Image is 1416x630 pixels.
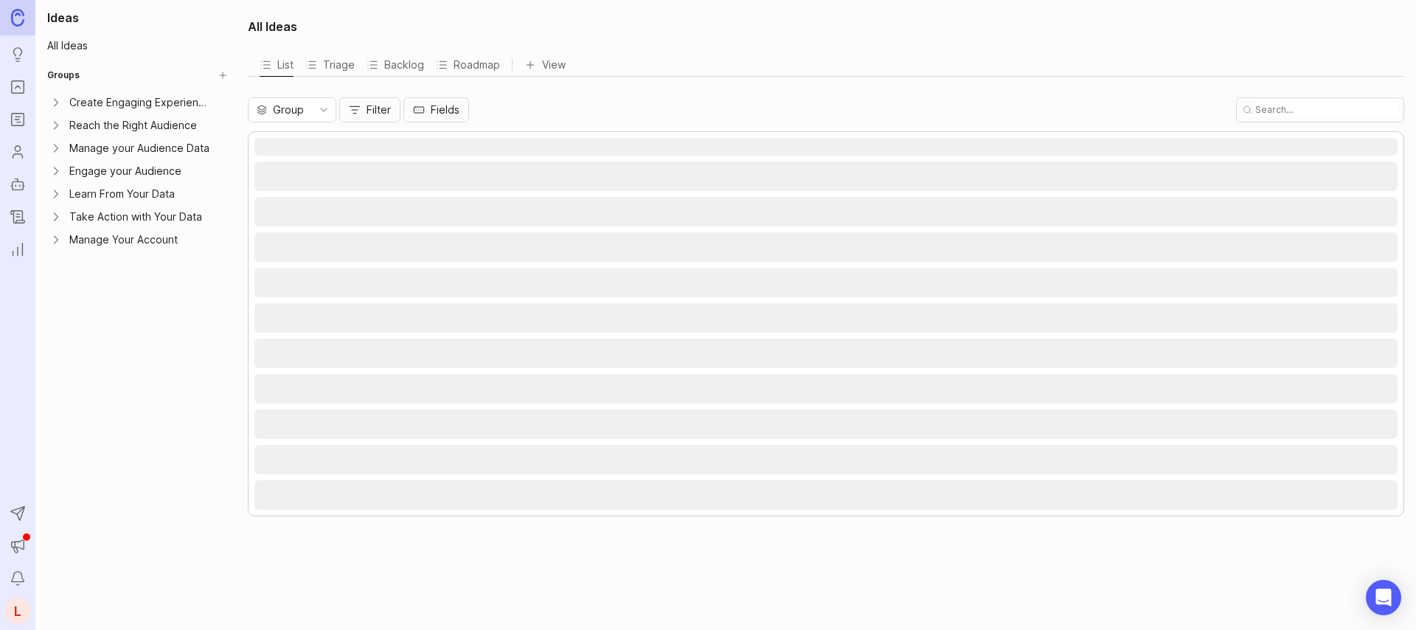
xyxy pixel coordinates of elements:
h1: Ideas [41,9,233,27]
a: Portal [4,74,31,100]
button: Announcements [4,533,31,559]
button: Expand Take Action with Your Data [49,210,63,224]
div: Take Action with Your Data [69,209,212,225]
div: toggle menu [248,97,336,122]
button: Send to Autopilot [4,500,31,527]
a: Autopilot [4,171,31,198]
div: Expand Create Engaging ExperiencesCreate Engaging ExperiencesGroup settings [41,91,233,114]
button: Triage [305,53,355,76]
a: Expand Engage your AudienceEngage your AudienceGroup settings [41,160,233,181]
a: Expand Manage Your AccountManage Your AccountGroup settings [41,229,233,250]
button: View [524,55,566,75]
h2: Groups [47,68,80,83]
div: Expand Take Action with Your DataTake Action with Your DataGroup settings [41,206,233,228]
button: Expand Reach the Right Audience [49,118,63,133]
span: Fields [431,103,459,117]
button: Expand Engage your Audience [49,164,63,179]
a: Ideas [4,41,31,68]
button: Expand Create Engaging Experiences [49,95,63,110]
button: Expand Manage your Audience Data [49,141,63,156]
a: Expand Create Engaging ExperiencesCreate Engaging ExperiencesGroup settings [41,91,233,113]
div: Expand Manage Your AccountManage Your AccountGroup settings [41,229,233,251]
a: Expand Learn From Your DataLearn From Your DataGroup settings [41,183,233,204]
div: Manage your Audience Data [69,140,212,156]
div: Engage your Audience [69,163,212,179]
button: List [260,53,294,76]
a: Users [4,139,31,165]
div: Triage [305,55,355,75]
img: Canny Home [11,9,24,26]
div: Open Intercom Messenger [1366,580,1401,615]
button: Fields [403,97,469,122]
button: Expand Learn From Your Data [49,187,63,201]
div: Manage Your Account [69,232,212,248]
button: Expand Manage Your Account [49,232,63,247]
button: Notifications [4,565,31,592]
span: Filter [367,103,391,117]
div: Reach the Right Audience [69,117,212,134]
h2: All Ideas [248,18,297,35]
button: Create Group [212,65,233,86]
div: Create Engaging Experiences [69,94,212,111]
div: Roadmap [436,55,500,75]
div: Learn From Your Data [69,186,212,202]
button: Backlog [367,53,424,76]
div: Expand Learn From Your DataLearn From Your DataGroup settings [41,183,233,205]
a: Changelog [4,204,31,230]
button: Filter [339,97,400,122]
a: Reporting [4,236,31,263]
a: All Ideas [41,35,233,56]
svg: toggle icon [312,104,336,116]
a: Expand Reach the Right AudienceReach the Right AudienceGroup settings [41,114,233,136]
div: List [260,55,294,75]
a: Roadmaps [4,106,31,133]
button: Roadmap [436,53,500,76]
a: Expand Take Action with Your DataTake Action with Your DataGroup settings [41,206,233,227]
span: Group [273,102,304,118]
a: Expand Manage your Audience DataManage your Audience DataGroup settings [41,137,233,159]
div: Expand Engage your AudienceEngage your AudienceGroup settings [41,160,233,182]
button: L [4,598,31,624]
input: Search... [1255,103,1398,117]
div: Backlog [367,55,424,75]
